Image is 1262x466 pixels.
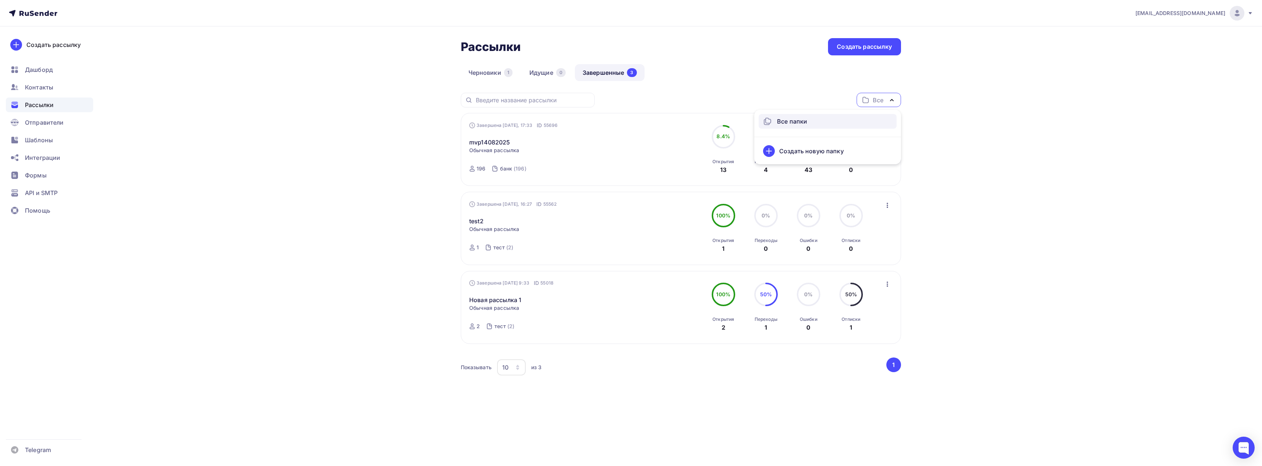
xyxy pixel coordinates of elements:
span: Telegram [25,445,51,454]
span: Помощь [25,206,50,215]
span: Отправители [25,118,64,127]
a: Отправители [6,115,93,130]
div: банк [500,165,512,172]
span: Контакты [25,83,53,92]
div: 1 [477,244,479,251]
div: 0 [806,244,810,253]
button: 10 [497,359,526,376]
span: 55018 [540,279,554,287]
span: API и SMTP [25,188,58,197]
div: Создать рассылку [26,40,81,49]
div: Открытия [712,238,734,243]
div: 1 [504,68,513,77]
span: ID [537,122,542,129]
button: Все [857,93,901,107]
div: Ошибки [800,316,817,322]
div: Отписки [842,238,860,243]
a: test2 [469,217,484,225]
div: 0 [849,165,853,174]
span: 100% [716,212,730,219]
span: ID [534,279,539,287]
div: Открытия [712,159,734,165]
a: Контакты [6,80,93,95]
a: тест (2) [494,320,515,332]
div: 10 [502,363,508,372]
span: Шаблоны [25,136,53,144]
div: Все папки [777,117,807,126]
div: 1 [722,244,725,253]
div: 2 [477,323,480,330]
div: 0 [556,68,566,77]
div: (2) [506,244,513,251]
div: Все [873,96,883,104]
button: Go to page 1 [886,357,901,372]
span: 55696 [544,122,558,129]
div: Открытия [712,316,734,322]
div: Переходы [755,238,777,243]
span: 50% [845,291,857,297]
span: [EMAIL_ADDRESS][DOMAIN_NAME] [1135,10,1225,17]
a: Рассылки [6,98,93,112]
span: 50% [760,291,772,297]
a: Идущие0 [522,64,573,81]
div: Завершена [DATE], 17:33 [469,122,558,129]
ul: Все [754,110,901,164]
a: Шаблоны [6,133,93,147]
div: Создать рассылку [837,43,892,51]
span: Рассылки [25,100,54,109]
span: 55562 [543,201,557,208]
span: Обычная рассылка [469,147,519,154]
span: Обычная рассылка [469,225,519,233]
div: 43 [805,165,812,174]
div: тест [493,244,505,251]
div: (196) [514,165,526,172]
span: 100% [716,291,730,297]
a: банк (196) [499,163,527,175]
div: тест [495,323,506,330]
div: 2 [722,323,725,332]
div: 3 [627,68,637,77]
input: Введите название рассылки [476,96,590,104]
div: Ошибки [800,238,817,243]
div: Показывать [461,364,492,371]
span: 8.4% [716,133,730,139]
div: Отписки [842,316,860,322]
div: Завершена [DATE] 9:33 [469,279,554,287]
ul: Pagination [885,357,901,372]
span: 0% [804,212,813,219]
div: из 3 [531,364,542,371]
div: 13 [720,165,726,174]
div: 0 [849,244,853,253]
span: 0% [804,291,813,297]
span: Формы [25,171,47,180]
div: 196 [477,165,485,172]
div: 0 [764,244,768,253]
div: 1 [765,323,767,332]
a: Черновики1 [461,64,520,81]
a: тест (2) [493,242,514,253]
div: 0 [806,323,810,332]
a: Дашборд [6,62,93,77]
div: Завершена [DATE], 16:27 [469,201,557,208]
a: mvp14082025 [469,138,510,147]
div: Переходы [755,159,777,165]
a: Завершенные3 [575,64,645,81]
span: ID [536,201,541,208]
h2: Рассылки [461,40,521,54]
span: Обычная рассылка [469,304,519,312]
div: (2) [507,323,514,330]
div: 4 [764,165,768,174]
a: Новая рассылка 1 [469,296,521,304]
span: Интеграции [25,153,60,162]
a: [EMAIL_ADDRESS][DOMAIN_NAME] [1135,6,1253,21]
span: Дашборд [25,65,53,74]
span: 0% [762,212,770,219]
div: 1 [850,323,852,332]
div: Создать новую папку [779,147,844,155]
a: Формы [6,168,93,183]
div: Переходы [755,316,777,322]
span: 0% [847,212,855,219]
